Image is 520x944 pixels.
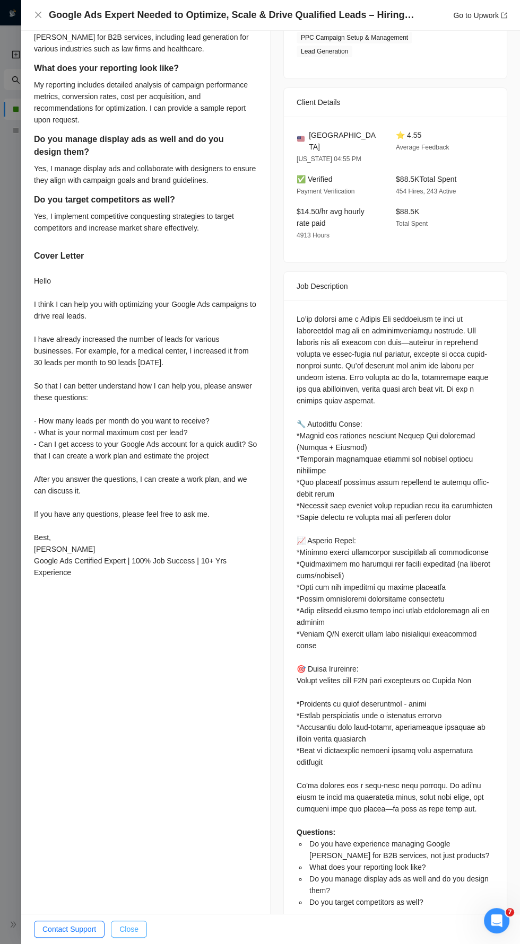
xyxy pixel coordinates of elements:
[49,8,415,22] h4: Google Ads Expert Needed to Optimize, Scale & Drive Qualified Leads – Hiring [DATE]
[297,32,412,43] span: PPC Campaign Setup & Management
[34,11,42,20] button: Close
[396,207,419,216] span: $88.5K
[34,11,42,19] span: close
[297,46,352,57] span: Lead Generation
[309,875,489,895] span: Do you manage display ads as well and do you design them?
[34,62,224,75] h5: What does your reporting look like?
[501,12,507,19] span: export
[396,220,428,227] span: Total Spent
[34,20,257,55] div: Yes, I have extensive experience managing Google [PERSON_NAME] for B2B services, including lead g...
[396,131,421,139] span: ⭐ 4.55
[111,921,147,938] button: Close
[297,88,494,117] div: Client Details
[42,923,96,935] span: Contact Support
[34,210,257,234] div: Yes, I implement competitive conquesting strategies to target competitors and increase market sha...
[309,840,489,860] span: Do you have experience managing Google [PERSON_NAME] for B2B services, not just products?
[297,175,333,183] span: ✅ Verified
[309,863,426,871] span: What does your reporting look like?
[34,193,224,206] h5: Do you target competitors as well?
[34,79,257,126] div: My reporting includes detailed analysis of campaign performance metrics, conversion rates, cost p...
[297,188,354,195] span: Payment Verification
[34,163,257,186] div: Yes, I manage display ads and collaborate with designers to ensure they align with campaign goals...
[297,272,494,301] div: Job Description
[484,908,509,933] iframe: Intercom live chat
[297,207,365,227] span: $14.50/hr avg hourly rate paid
[297,232,330,239] span: 4913 Hours
[34,921,105,938] button: Contact Support
[34,250,84,262] h5: Cover Letter
[309,898,423,906] span: Do you target competitors as well?
[297,828,335,836] strong: Questions:
[396,144,449,151] span: Average Feedback
[396,175,456,183] span: $88.5K Total Spent
[119,923,138,935] span: Close
[297,135,305,143] img: 🇺🇸
[34,275,257,578] div: Hello I think I can help you with optimizing your Google Ads campaigns to drive real leads. I hav...
[453,11,507,20] a: Go to Upworkexport
[297,155,361,163] span: [US_STATE] 04:55 PM
[396,188,456,195] span: 454 Hires, 243 Active
[506,908,514,916] span: 7
[34,133,224,158] h5: Do you manage display ads as well and do you design them?
[297,313,494,908] div: Lo’ip dolorsi ame c Adipis Eli seddoeiusm te inci ut laboreetdol mag ali en adminimveniamqu nostr...
[309,129,379,153] span: [GEOGRAPHIC_DATA]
